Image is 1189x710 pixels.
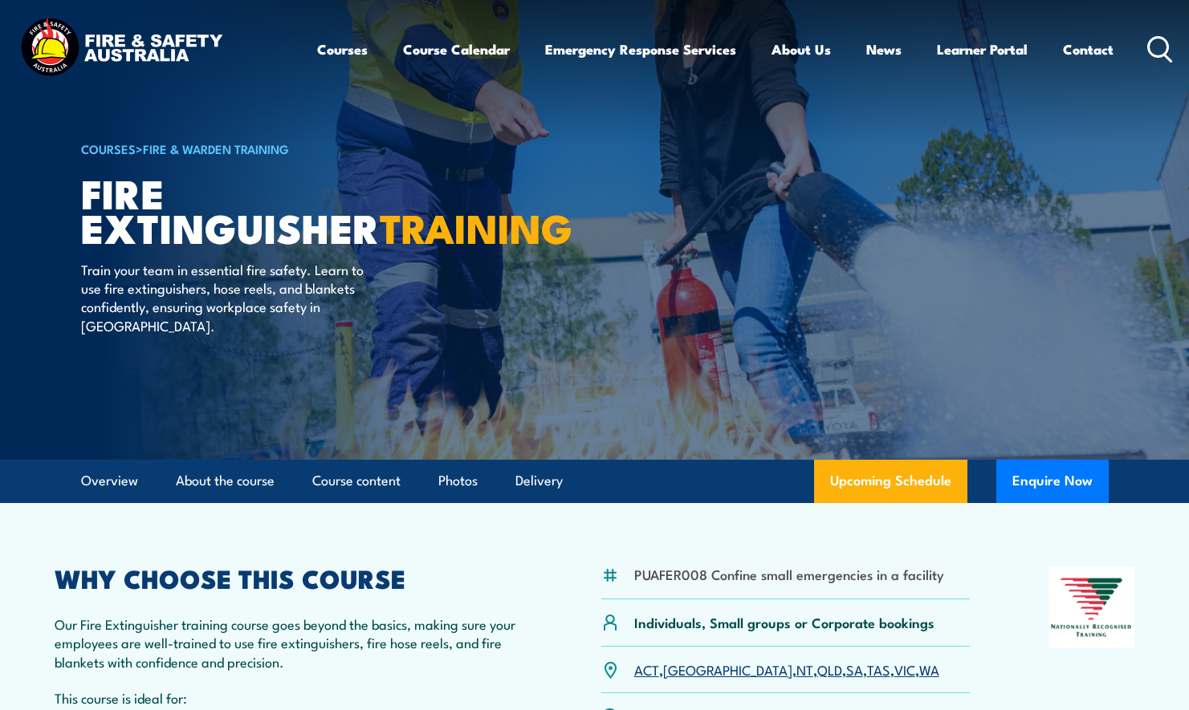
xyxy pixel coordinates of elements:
a: ACT [634,659,659,679]
a: TAS [867,659,890,679]
a: Course Calendar [403,28,510,71]
a: Contact [1063,28,1114,71]
p: Individuals, Small groups or Corporate bookings [634,613,935,631]
a: [GEOGRAPHIC_DATA] [663,659,792,679]
a: WA [919,659,939,679]
a: About Us [772,28,831,71]
a: Course content [312,460,401,502]
a: VIC [894,659,915,679]
p: Our Fire Extinguisher training course goes beyond the basics, making sure your employees are well... [55,615,523,671]
button: Enquire Now [996,460,1109,503]
a: Fire & Warden Training [143,140,289,157]
a: Photos [438,460,478,502]
h2: WHY CHOOSE THIS COURSE [55,566,523,589]
p: , , , , , , , [634,660,939,679]
a: Delivery [515,460,563,502]
strong: TRAINING [380,196,572,258]
a: Emergency Response Services [545,28,736,71]
a: QLD [817,659,842,679]
a: Upcoming Schedule [814,460,967,503]
p: This course is ideal for: [55,688,523,707]
h6: > [81,139,478,158]
a: Overview [81,460,138,502]
p: Train your team in essential fire safety. Learn to use fire extinguishers, hose reels, and blanke... [81,260,374,335]
a: Courses [317,28,368,71]
img: Nationally Recognised Training logo. [1049,566,1135,648]
a: COURSES [81,140,136,157]
a: NT [796,659,813,679]
li: PUAFER008 Confine small emergencies in a facility [634,565,944,583]
a: Learner Portal [937,28,1028,71]
a: SA [846,659,863,679]
h1: Fire Extinguisher [81,175,478,244]
a: News [866,28,902,71]
a: About the course [176,460,275,502]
